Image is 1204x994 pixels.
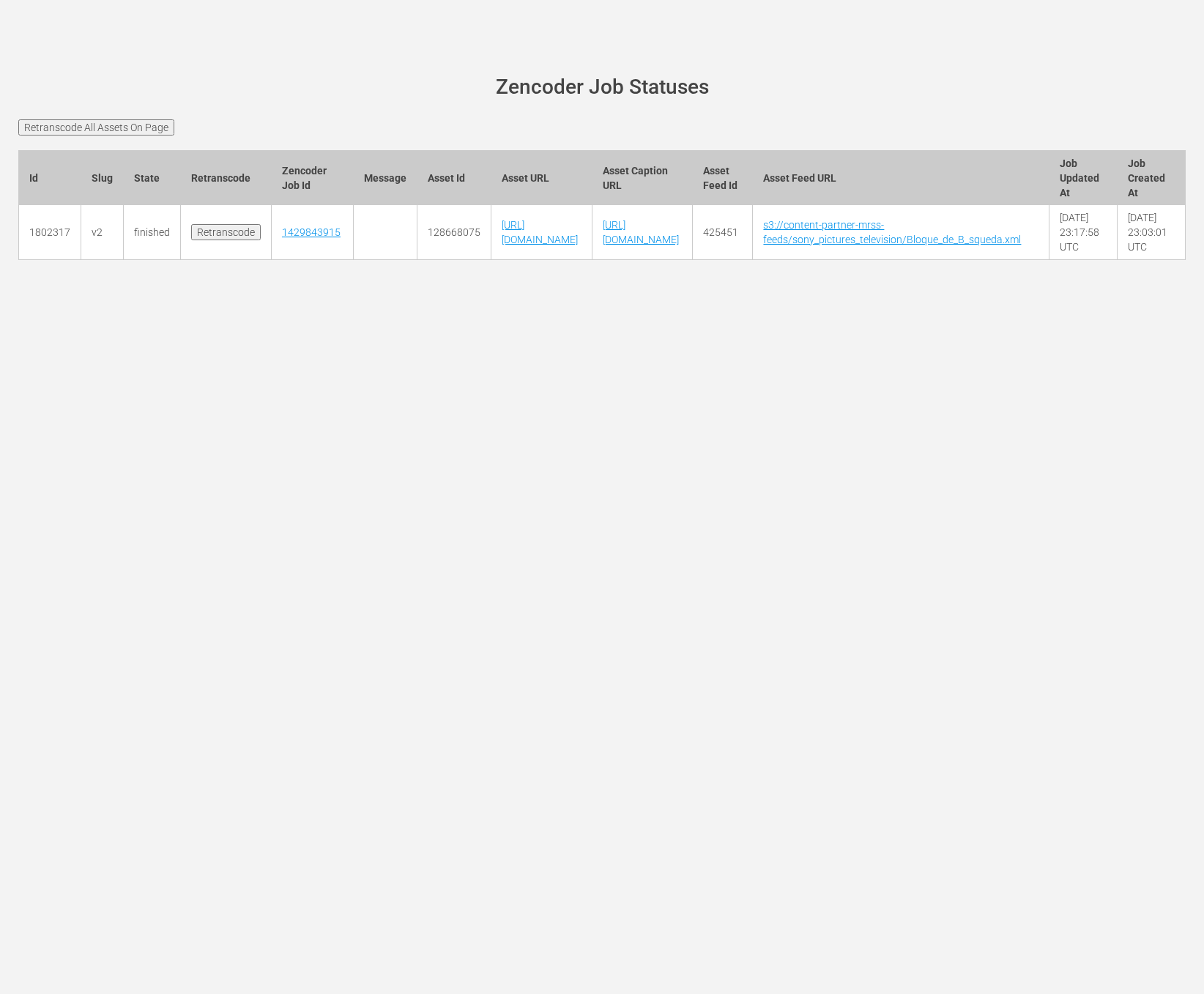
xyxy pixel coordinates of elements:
[1049,150,1117,205] th: Job Updated At
[1049,205,1117,260] td: [DATE] 23:17:58 UTC
[603,219,679,245] a: [URL][DOMAIN_NAME]
[763,219,1021,245] a: s3://content-partner-mrss-feeds/sony_pictures_television/Bloque_de_B_squeda.xml
[124,150,181,205] th: State
[491,150,592,205] th: Asset URL
[502,219,578,245] a: [URL][DOMAIN_NAME]
[124,205,181,260] td: finished
[693,150,753,205] th: Asset Feed Id
[592,150,692,205] th: Asset Caption URL
[417,150,491,205] th: Asset Id
[417,205,491,260] td: 128668075
[693,205,753,260] td: 425451
[181,150,272,205] th: Retranscode
[191,224,261,240] input: Retranscode
[19,150,81,205] th: Id
[272,150,354,205] th: Zencoder Job Id
[81,205,124,260] td: v2
[753,150,1049,205] th: Asset Feed URL
[81,150,124,205] th: Slug
[39,76,1165,99] h1: Zencoder Job Statuses
[1117,205,1185,260] td: [DATE] 23:03:01 UTC
[282,226,341,238] a: 1429843915
[1117,150,1185,205] th: Job Created At
[354,150,417,205] th: Message
[19,205,81,260] td: 1802317
[18,119,174,136] input: Retranscode All Assets On Page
